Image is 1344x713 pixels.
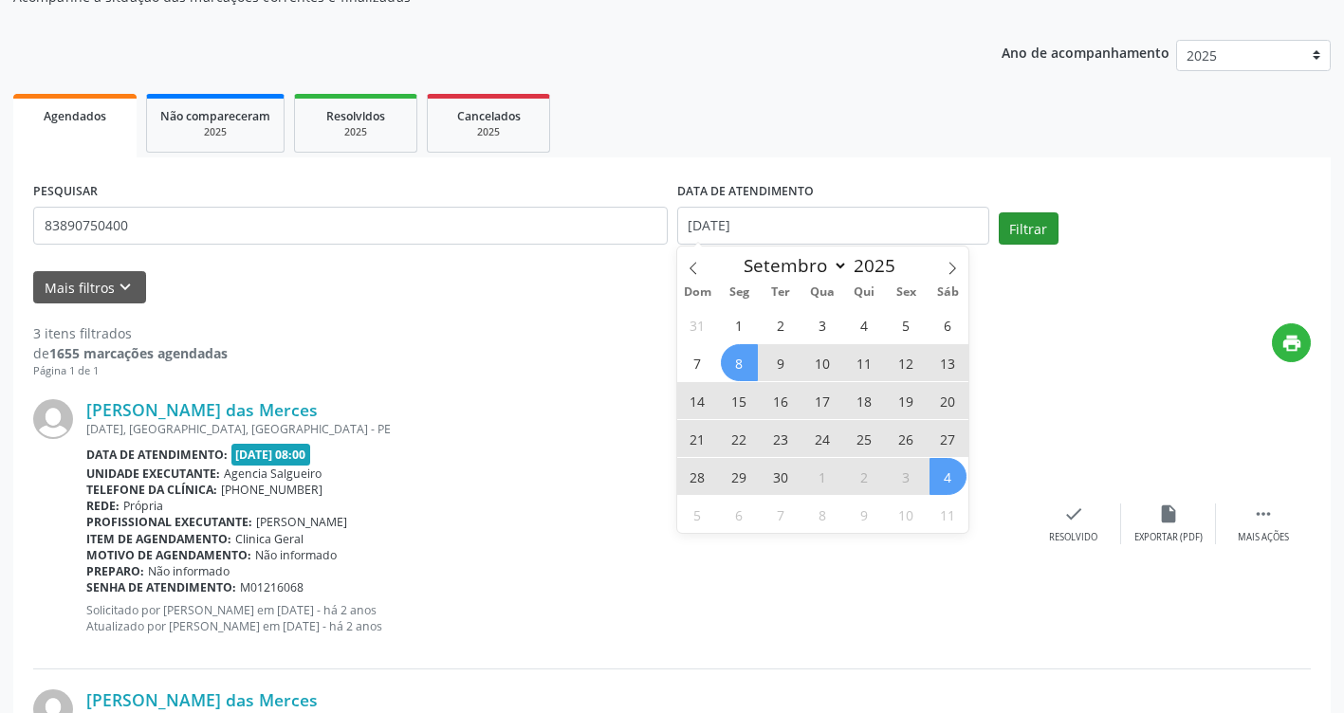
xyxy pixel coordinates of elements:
[721,306,758,343] span: Setembro 1, 2025
[86,563,144,579] b: Preparo:
[930,382,967,419] span: Setembro 20, 2025
[677,177,814,207] label: DATA DE ATENDIMENTO
[441,125,536,139] div: 2025
[846,420,883,457] span: Setembro 25, 2025
[763,420,800,457] span: Setembro 23, 2025
[846,458,883,495] span: Outubro 2, 2025
[86,531,231,547] b: Item de agendamento:
[160,108,270,124] span: Não compareceram
[763,306,800,343] span: Setembro 2, 2025
[86,579,236,595] b: Senha de atendimento:
[846,496,883,533] span: Outubro 9, 2025
[1134,531,1203,544] div: Exportar (PDF)
[235,531,304,547] span: Clinica Geral
[86,466,220,482] b: Unidade executante:
[801,286,843,299] span: Qua
[721,344,758,381] span: Setembro 8, 2025
[33,323,228,343] div: 3 itens filtrados
[123,498,163,514] span: Própria
[930,496,967,533] span: Outubro 11, 2025
[930,344,967,381] span: Setembro 13, 2025
[86,482,217,498] b: Telefone da clínica:
[763,458,800,495] span: Setembro 30, 2025
[888,306,925,343] span: Setembro 5, 2025
[115,277,136,298] i: keyboard_arrow_down
[721,382,758,419] span: Setembro 15, 2025
[885,286,927,299] span: Sex
[888,458,925,495] span: Outubro 3, 2025
[1272,323,1311,362] button: print
[221,482,322,498] span: [PHONE_NUMBER]
[86,421,1026,437] div: [DATE], [GEOGRAPHIC_DATA], [GEOGRAPHIC_DATA] - PE
[846,382,883,419] span: Setembro 18, 2025
[679,306,716,343] span: Agosto 31, 2025
[888,496,925,533] span: Outubro 10, 2025
[148,563,230,579] span: Não informado
[86,547,251,563] b: Motivo de agendamento:
[224,466,322,482] span: Agencia Salgueiro
[457,108,521,124] span: Cancelados
[1158,503,1179,524] i: insert_drive_file
[33,207,668,245] input: Nome, código do beneficiário ou CPF
[677,207,989,245] input: Selecione um intervalo
[679,382,716,419] span: Setembro 14, 2025
[33,363,228,379] div: Página 1 de 1
[848,253,911,278] input: Year
[255,547,337,563] span: Não informado
[679,458,716,495] span: Setembro 28, 2025
[86,602,1026,634] p: Solicitado por [PERSON_NAME] em [DATE] - há 2 anos Atualizado por [PERSON_NAME] em [DATE] - há 2 ...
[760,286,801,299] span: Ter
[804,382,841,419] span: Setembro 17, 2025
[718,286,760,299] span: Seg
[86,514,252,530] b: Profissional executante:
[927,286,968,299] span: Sáb
[1063,503,1084,524] i: check
[308,125,403,139] div: 2025
[679,496,716,533] span: Outubro 5, 2025
[804,306,841,343] span: Setembro 3, 2025
[33,271,146,304] button: Mais filtroskeyboard_arrow_down
[1238,531,1289,544] div: Mais ações
[888,344,925,381] span: Setembro 12, 2025
[44,108,106,124] span: Agendados
[763,496,800,533] span: Outubro 7, 2025
[86,689,318,710] a: [PERSON_NAME] das Merces
[33,177,98,207] label: PESQUISAR
[846,306,883,343] span: Setembro 4, 2025
[1002,40,1169,64] p: Ano de acompanhamento
[930,458,967,495] span: Outubro 4, 2025
[930,420,967,457] span: Setembro 27, 2025
[735,252,849,279] select: Month
[804,496,841,533] span: Outubro 8, 2025
[677,286,719,299] span: Dom
[86,447,228,463] b: Data de atendimento:
[721,458,758,495] span: Setembro 29, 2025
[33,399,73,439] img: img
[804,344,841,381] span: Setembro 10, 2025
[999,212,1059,245] button: Filtrar
[86,399,318,420] a: [PERSON_NAME] das Merces
[930,306,967,343] span: Setembro 6, 2025
[843,286,885,299] span: Qui
[721,496,758,533] span: Outubro 6, 2025
[160,125,270,139] div: 2025
[1049,531,1097,544] div: Resolvido
[326,108,385,124] span: Resolvidos
[86,498,120,514] b: Rede:
[763,382,800,419] span: Setembro 16, 2025
[804,420,841,457] span: Setembro 24, 2025
[804,458,841,495] span: Outubro 1, 2025
[1253,503,1274,524] i: 
[846,344,883,381] span: Setembro 11, 2025
[240,579,304,595] span: M01216068
[1281,333,1302,354] i: print
[33,343,228,363] div: de
[679,344,716,381] span: Setembro 7, 2025
[888,420,925,457] span: Setembro 26, 2025
[679,420,716,457] span: Setembro 21, 2025
[763,344,800,381] span: Setembro 9, 2025
[231,444,311,466] span: [DATE] 08:00
[256,514,347,530] span: [PERSON_NAME]
[721,420,758,457] span: Setembro 22, 2025
[49,344,228,362] strong: 1655 marcações agendadas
